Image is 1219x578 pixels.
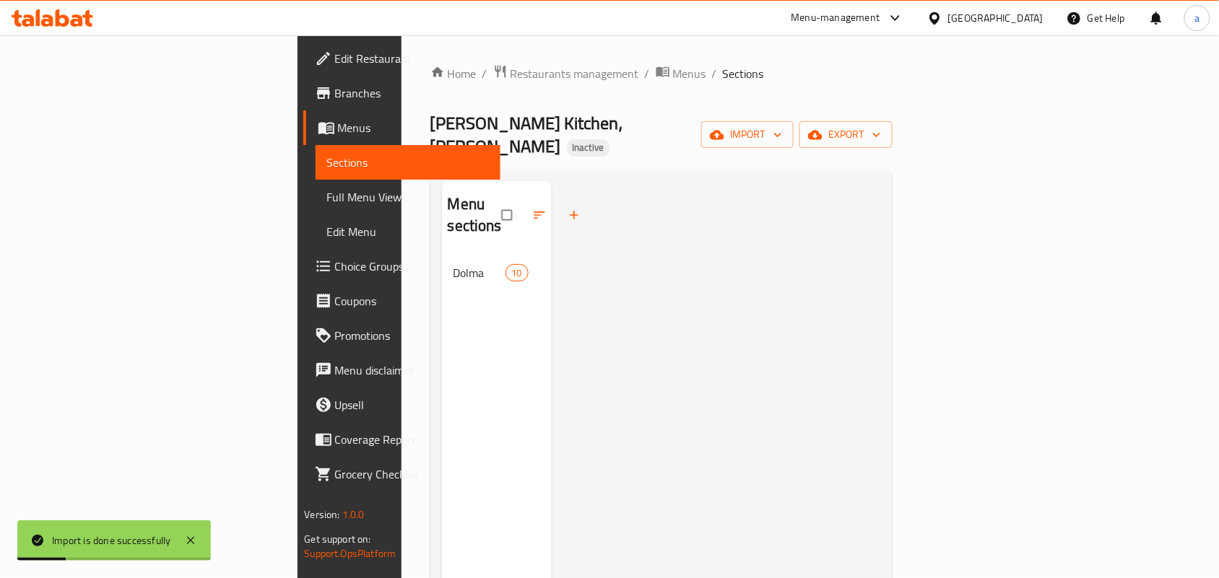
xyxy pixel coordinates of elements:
span: Sort sections [524,199,558,231]
div: Import is done successfully [52,533,170,548]
div: Inactive [567,139,610,157]
li: / [712,65,717,82]
span: 1.0.0 [342,505,365,524]
a: Upsell [303,387,501,422]
span: a [1194,10,1200,26]
span: Menu disclaimer [335,362,490,379]
span: Edit Restaurant [335,50,490,67]
span: Select all sections [493,201,524,229]
a: Restaurants management [493,64,639,83]
div: Menu-management [791,9,880,27]
span: Dolma [454,264,506,281]
span: Get support on: [305,530,371,548]
span: Restaurants management [511,65,639,82]
a: Menus [303,110,501,145]
button: Add section [558,199,593,231]
span: Promotions [335,327,490,344]
a: Full Menu View [316,180,501,214]
span: Choice Groups [335,258,490,275]
span: Branches [335,84,490,102]
a: Choice Groups [303,249,501,284]
a: Support.OpsPlatform [305,544,396,563]
div: items [506,264,529,281]
span: 10 [506,266,528,280]
span: Inactive [567,141,610,154]
a: Coupons [303,284,501,318]
a: Grocery Checklist [303,457,501,491]
span: Upsell [335,396,490,413]
span: Sections [723,65,764,82]
span: Grocery Checklist [335,465,490,483]
span: export [811,126,881,144]
li: / [645,65,650,82]
a: Menus [656,64,706,83]
a: Promotions [303,318,501,353]
span: Coupons [335,292,490,310]
button: import [701,121,794,148]
span: import [713,126,782,144]
a: Edit Restaurant [303,41,501,76]
span: Menus [673,65,706,82]
a: Coverage Report [303,422,501,457]
span: Sections [327,154,490,171]
span: Menus [338,119,490,136]
nav: breadcrumb [430,64,893,83]
a: Menu disclaimer [303,353,501,387]
span: Coverage Report [335,431,490,448]
a: Sections [316,145,501,180]
button: export [799,121,893,148]
a: Edit Menu [316,214,501,249]
a: Branches [303,76,501,110]
span: Edit Menu [327,223,490,240]
span: Version: [305,505,340,524]
span: [PERSON_NAME] Kitchen، [PERSON_NAME] [430,107,622,162]
nav: Menu sections [442,250,552,296]
div: [GEOGRAPHIC_DATA] [948,10,1044,26]
span: Full Menu View [327,188,490,206]
div: Dolma10 [442,255,552,290]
